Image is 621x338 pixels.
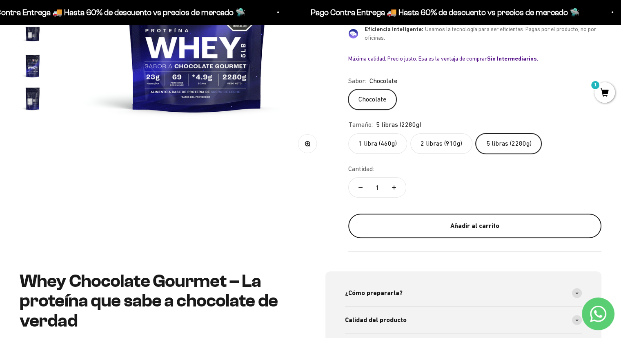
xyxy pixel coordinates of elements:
[10,55,169,70] div: Reseñas de otros clientes
[594,89,615,98] a: 1
[348,164,374,174] label: Cantidad:
[349,178,372,197] button: Reducir cantidad
[348,29,358,38] img: Eficiencia inteligente
[20,53,46,79] img: Proteína Whey - Chocolate
[365,221,585,231] div: Añadir al carrito
[369,76,397,86] span: Chocolate
[365,26,596,41] span: Usamos la tecnología para ser eficientes. Pagas por el producto, no por oficinas.
[20,86,46,114] button: Ir al artículo 7
[590,80,600,90] mark: 1
[348,214,601,238] button: Añadir al carrito
[309,6,579,19] p: Pago Contra Entrega 🚚 Hasta 60% de descuento vs precios de mercado 🛸
[133,123,169,137] button: Enviar
[348,119,373,130] legend: Tamaño:
[365,26,423,32] span: Eficiencia inteligente:
[10,88,169,102] div: Un video del producto
[10,72,169,86] div: Una promoción especial
[345,279,582,306] summary: ¿Cómo prepararla?
[345,306,582,333] summary: Calidad del producto
[134,123,168,137] span: Enviar
[345,288,403,298] span: ¿Cómo prepararla?
[10,39,169,53] div: Más información sobre los ingredientes
[382,178,406,197] button: Aumentar cantidad
[20,271,296,331] h2: Whey Chocolate Gourmet – La proteína que sabe a chocolate de verdad
[20,86,46,112] img: Proteína Whey - Chocolate
[348,76,366,86] legend: Sabor:
[10,104,169,119] div: Un mejor precio
[20,20,46,46] img: Proteína Whey - Chocolate
[487,55,538,62] b: Sin Intermediarios.
[348,55,601,62] div: Máxima calidad. Precio justo. Esa es la ventaja de comprar
[20,53,46,81] button: Ir al artículo 6
[376,119,421,130] span: 5 libras (2280g)
[10,13,169,32] p: ¿Qué te haría sentir más seguro de comprar este producto?
[20,20,46,49] button: Ir al artículo 5
[345,315,407,325] span: Calidad del producto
